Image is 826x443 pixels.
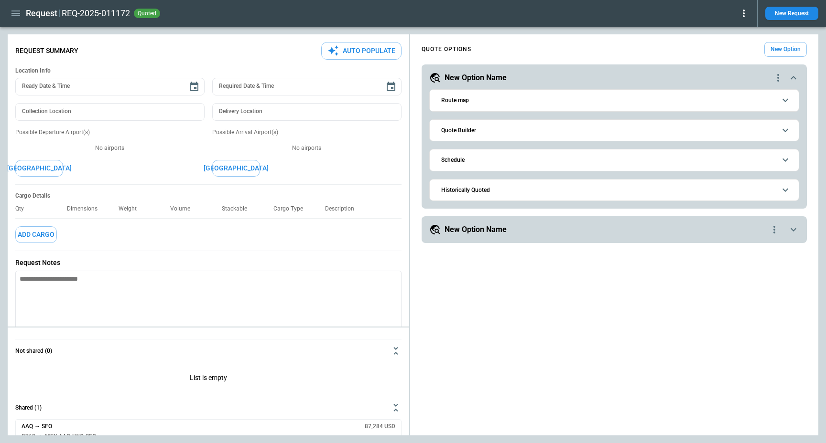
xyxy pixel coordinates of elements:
[26,8,57,19] h1: Request
[185,77,204,96] button: Choose date
[15,405,42,411] h6: Shared (1)
[212,128,402,137] p: Possible Arrival Airport(s)
[445,73,507,83] h5: New Option Name
[437,120,791,141] button: Quote Builder
[365,423,395,430] h6: 87,284 USD
[15,144,205,152] p: No airports
[764,42,807,57] button: New Option
[15,259,402,267] p: Request Notes
[410,38,818,247] div: scrollable content
[67,205,105,212] p: Dimensions
[441,157,465,163] h6: Schedule
[437,90,791,111] button: Route map
[325,205,362,212] p: Description
[429,224,799,235] button: New Option Namequote-option-actions
[422,47,471,52] h4: QUOTE OPTIONS
[170,205,198,212] p: Volume
[212,160,260,177] button: [GEOGRAPHIC_DATA]
[22,423,52,430] h6: AAQ → SFO
[222,205,255,212] p: Stackable
[136,10,158,17] span: quoted
[441,97,469,104] h6: Route map
[769,224,780,235] div: quote-option-actions
[437,149,791,171] button: Schedule
[15,339,402,362] button: Not shared (0)
[429,72,799,84] button: New Option Namequote-option-actions
[45,433,96,440] h6: MEX-AAQ-LWO-SFO
[15,192,402,200] h6: Cargo Details
[441,187,490,193] h6: Historically Quoted
[62,8,130,19] h2: REQ-2025-011172
[381,77,401,96] button: Choose date
[15,362,402,396] p: List is empty
[15,396,402,419] button: Shared (1)
[437,179,791,201] button: Historically Quoted
[22,433,35,440] h6: B762
[15,348,52,354] h6: Not shared (0)
[441,127,476,134] h6: Quote Builder
[15,67,402,74] h6: Location Info
[273,205,311,212] p: Cargo Type
[15,160,63,177] button: [GEOGRAPHIC_DATA]
[15,47,78,55] p: Request Summary
[212,144,402,152] p: No airports
[15,128,205,137] p: Possible Departure Airport(s)
[119,205,144,212] p: Weight
[15,226,57,243] button: Add Cargo
[15,205,32,212] p: Qty
[445,224,507,235] h5: New Option Name
[765,7,818,20] button: New Request
[321,42,402,60] button: Auto Populate
[15,362,402,396] div: Not shared (0)
[772,72,784,84] div: quote-option-actions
